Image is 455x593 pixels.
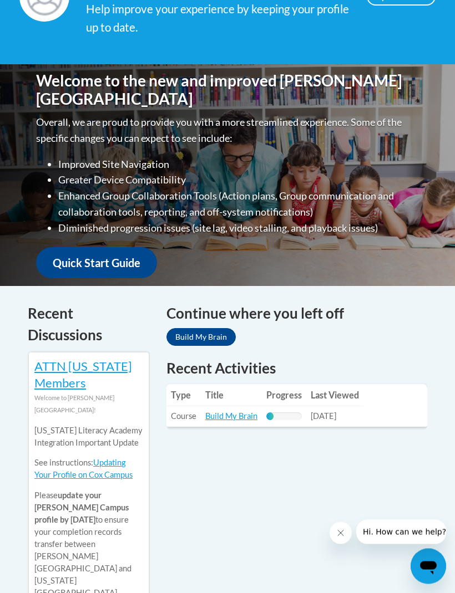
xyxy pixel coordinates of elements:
li: Greater Device Compatibility [58,172,419,188]
a: Build My Brain [205,412,257,421]
div: Help improve your experience by keeping your profile up to date. [86,1,350,37]
li: Enhanced Group Collaboration Tools (Action plans, Group communication and collaboration tools, re... [58,188,419,221]
a: Build My Brain [166,329,236,346]
p: Overall, we are proud to provide you with a more streamlined experience. Some of the specific cha... [36,115,419,147]
iframe: Close message [330,522,352,544]
iframe: Message from company [356,520,446,544]
span: [DATE] [311,412,336,421]
th: Title [201,385,262,407]
h1: Recent Activities [166,359,427,379]
p: See instructions: [34,457,143,482]
li: Diminished progression issues (site lag, video stalling, and playback issues) [58,221,419,237]
h4: Recent Discussions [28,303,150,346]
div: Welcome to [PERSON_NAME][GEOGRAPHIC_DATA]! [34,392,143,417]
div: Progress, % [266,413,274,421]
span: Course [171,412,196,421]
b: update your [PERSON_NAME] Campus profile by [DATE] [34,491,129,525]
li: Improved Site Navigation [58,157,419,173]
h4: Continue where you left off [166,303,427,325]
a: ATTN [US_STATE] Members [34,359,132,391]
p: [US_STATE] Literacy Academy Integration Important Update [34,425,143,449]
th: Progress [262,385,306,407]
th: Last Viewed [306,385,363,407]
h1: Welcome to the new and improved [PERSON_NAME][GEOGRAPHIC_DATA] [36,72,419,109]
a: Quick Start Guide [36,248,157,279]
iframe: Button to launch messaging window [411,549,446,584]
th: Type [166,385,201,407]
